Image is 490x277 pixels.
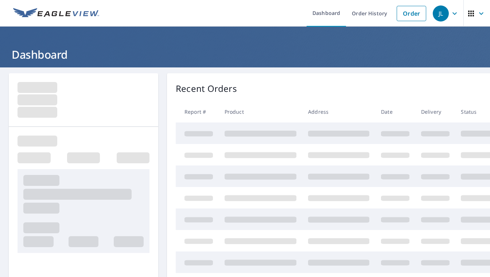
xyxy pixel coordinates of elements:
th: Date [375,101,415,122]
p: Recent Orders [176,82,237,95]
img: EV Logo [13,8,99,19]
h1: Dashboard [9,47,481,62]
th: Report # [176,101,219,122]
div: JL [433,5,449,22]
a: Order [397,6,426,21]
th: Address [302,101,375,122]
th: Product [219,101,302,122]
th: Delivery [415,101,455,122]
